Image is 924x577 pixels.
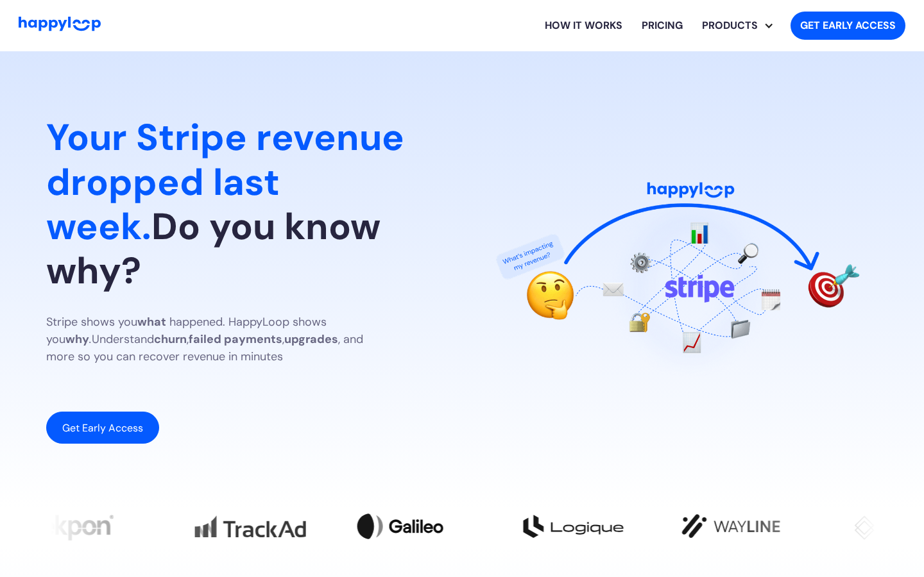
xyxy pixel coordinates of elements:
strong: why [65,331,89,347]
strong: what [137,314,166,330]
a: View HappyLoop pricing plans [632,5,692,46]
div: Explore HappyLoop use cases [692,5,780,46]
a: Get Early Access [46,412,159,444]
div: PRODUCTS [692,18,767,33]
em: . [89,331,92,347]
strong: churn [154,331,187,347]
a: Learn how HappyLoop works [535,5,632,46]
a: Get started with HappyLoop [791,12,905,40]
p: Stripe shows you happened. HappyLoop shows you Understand , , , and more so you can recover reven... [46,314,393,365]
img: HappyLoop Logo [19,17,101,31]
div: PRODUCTS [702,5,780,46]
a: Go to Home Page [19,17,101,35]
span: Your Stripe revenue dropped last week. [46,113,404,250]
strong: upgrades [284,331,338,347]
strong: failed payments [189,331,282,347]
h1: Do you know why? [46,115,441,292]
